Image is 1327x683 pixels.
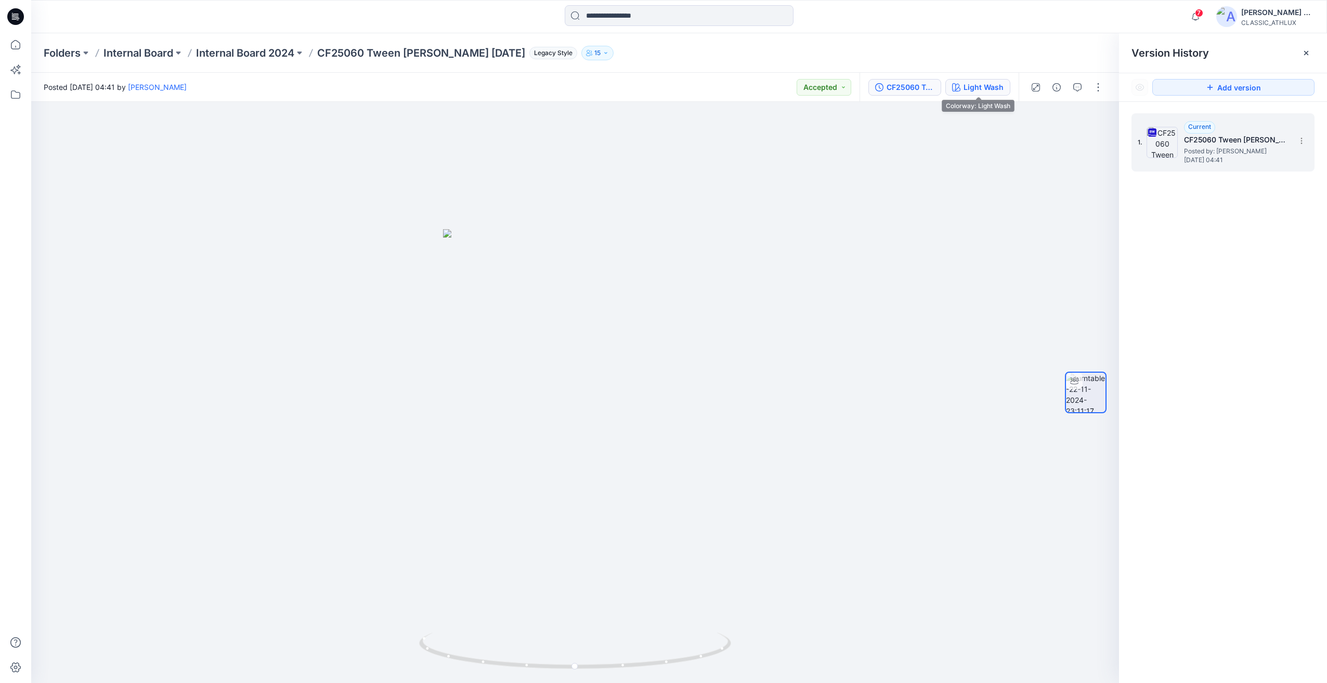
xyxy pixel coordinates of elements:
div: CLASSIC_ATHLUX [1241,19,1314,27]
button: Add version [1152,79,1315,96]
span: Current [1188,123,1211,130]
p: 15 [594,47,601,59]
span: Version History [1131,47,1209,59]
h5: CF25060 Tween Baggy Denim Jeans 22NOV24 [1184,134,1288,146]
span: [DATE] 04:41 [1184,156,1288,164]
button: Light Wash [945,79,1010,96]
button: Close [1302,49,1310,57]
img: avatar [1216,6,1237,27]
span: Posted [DATE] 04:41 by [44,82,187,93]
button: Legacy Style [525,46,577,60]
span: Posted by: Chantal Athlux [1184,146,1288,156]
span: Legacy Style [529,47,577,59]
img: CF25060 Tween Baggy Denim Jeans 22NOV24 [1147,127,1178,158]
p: CF25060 Tween [PERSON_NAME] [DATE] [317,46,525,60]
a: [PERSON_NAME] [128,83,187,91]
div: [PERSON_NAME] Cfai [1241,6,1314,19]
a: Internal Board 2024 [196,46,294,60]
button: 15 [581,46,614,60]
button: CF25060 Tween [PERSON_NAME] [DATE] [868,79,941,96]
button: Details [1048,79,1065,96]
button: Show Hidden Versions [1131,79,1148,96]
span: 7 [1195,9,1203,17]
img: turntable-22-11-2024-23:11:17 [1066,373,1105,412]
span: 1. [1138,138,1142,147]
a: Folders [44,46,81,60]
a: Internal Board [103,46,173,60]
div: CF25060 Tween Baggy Denim Jeans 22NOV24 [887,82,934,93]
div: Light Wash [964,82,1004,93]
